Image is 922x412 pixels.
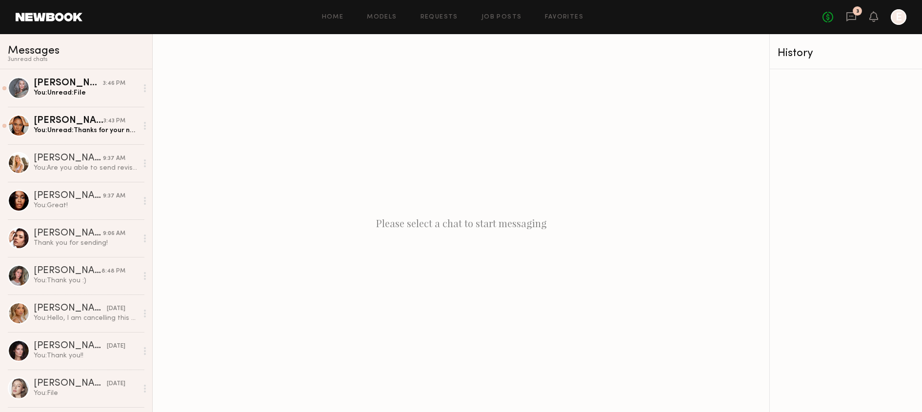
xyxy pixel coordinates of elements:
[891,9,906,25] a: E
[153,34,769,412] div: Please select a chat to start messaging
[34,229,103,238] div: [PERSON_NAME]
[107,342,125,351] div: [DATE]
[34,276,138,285] div: You: Thank you :)
[34,116,103,126] div: [PERSON_NAME]
[322,14,344,20] a: Home
[34,154,103,163] div: [PERSON_NAME]
[34,389,138,398] div: You: File
[34,351,138,360] div: You: Thank you!!
[34,314,138,323] div: You: Hello, I am cancelling this booking due to no response.
[8,45,60,57] span: Messages
[34,304,107,314] div: [PERSON_NAME]
[34,266,101,276] div: [PERSON_NAME]
[103,79,125,88] div: 3:46 PM
[34,201,138,210] div: You: Great!
[107,304,125,314] div: [DATE]
[107,379,125,389] div: [DATE]
[103,117,125,126] div: 3:43 PM
[545,14,583,20] a: Favorites
[103,229,125,238] div: 9:06 AM
[34,126,138,135] div: You: Unread: Thanks for your note! The project you accepted was listed with two products included...
[367,14,397,20] a: Models
[421,14,458,20] a: Requests
[846,11,857,23] a: 3
[101,267,125,276] div: 8:48 PM
[103,154,125,163] div: 9:37 AM
[34,78,103,88] div: [PERSON_NAME]
[481,14,522,20] a: Job Posts
[34,379,107,389] div: [PERSON_NAME]
[34,191,103,201] div: [PERSON_NAME]
[34,238,138,248] div: Thank you for sending!
[778,48,914,59] div: History
[103,192,125,201] div: 9:37 AM
[856,9,859,14] div: 3
[34,341,107,351] div: [PERSON_NAME]
[34,163,138,173] div: You: Are you able to send revisions by [DATE]?
[34,88,138,98] div: You: Unread: File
